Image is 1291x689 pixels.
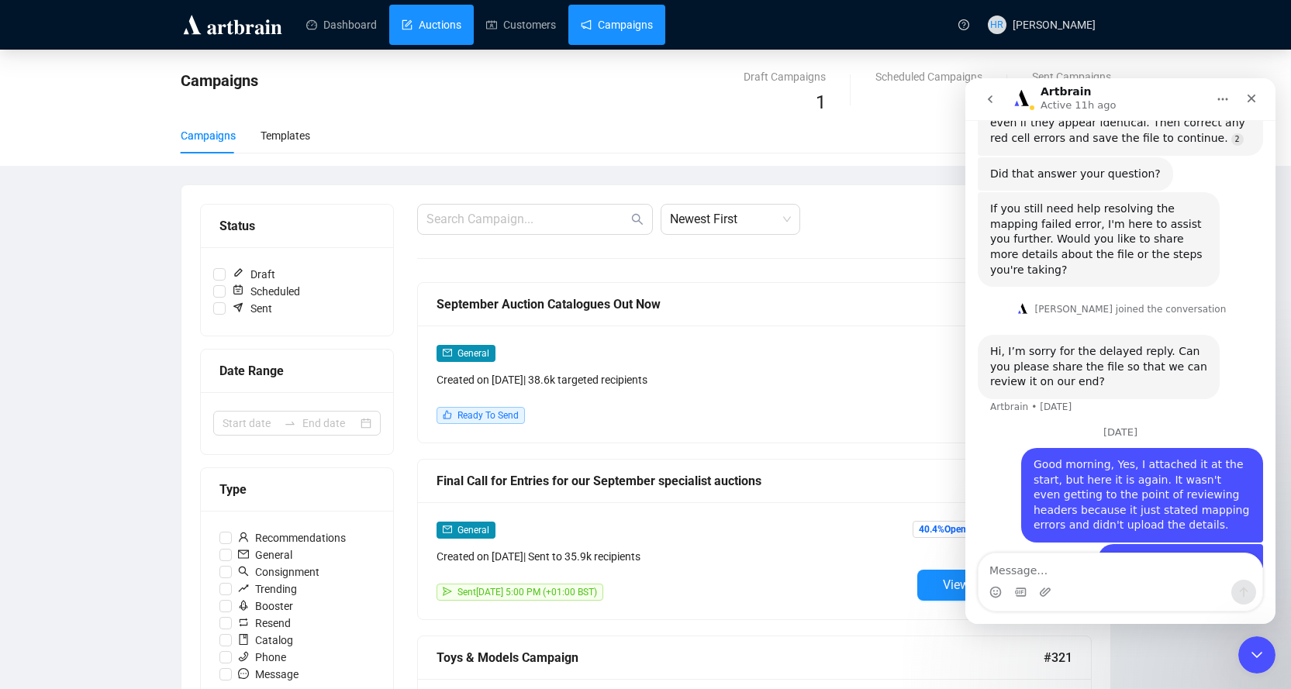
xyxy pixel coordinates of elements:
span: [PERSON_NAME] [1013,19,1096,31]
span: user [238,532,249,543]
span: Scheduled [226,283,306,300]
span: mail [443,348,452,357]
span: Message [232,666,305,683]
span: Resend [232,615,297,632]
span: Consignment [232,563,326,580]
span: #321 [1044,648,1072,667]
span: phone [238,651,249,662]
div: Toys & Models Campaign [437,648,1044,667]
div: September Auction Catalogues Out Now [437,295,1044,314]
div: Status [219,216,375,236]
a: Dashboard [306,5,377,45]
span: Newest First [670,205,791,234]
a: Customers [486,5,556,45]
span: send [443,587,452,596]
span: search [631,213,644,226]
a: Final Call for Entries for our September specialist auctions#322mailGeneralCreated on [DATE]| Sen... [417,459,1092,620]
span: swap-right [284,417,296,429]
div: Scheduled Campaigns [875,68,982,85]
a: Campaigns [581,5,653,45]
div: Campaigns [181,127,236,144]
span: search [238,566,249,577]
span: to [284,417,296,429]
span: question-circle [958,19,969,30]
span: retweet [238,617,249,628]
div: Date Range [219,361,375,381]
iframe: Intercom live chat [1238,636,1275,673]
a: September Auction Catalogues Out Now#324mailGeneralCreated on [DATE]| 38.6k targeted recipientsli... [417,282,1092,443]
span: Sent [DATE] 5:00 PM (+01:00 BST) [457,587,597,598]
span: 40.4% Open [913,521,972,538]
span: Ready To Send [457,410,519,421]
span: Catalog [232,632,299,649]
div: Created on [DATE] | Sent to 35.9k recipients [437,548,911,565]
input: Search Campaign... [426,210,628,229]
input: Start date [223,415,278,432]
span: Booster [232,598,299,615]
span: Trending [232,580,303,598]
span: HR [990,17,1003,33]
span: View Report [943,577,1008,592]
div: Draft Campaigns [744,68,826,85]
span: 1 [816,91,826,113]
div: Templates [261,127,310,144]
span: General [457,348,489,359]
iframe: To enrich screen reader interactions, please activate Accessibility in Grammarly extension settings [965,78,1275,624]
span: rocket [238,600,249,611]
span: Draft [226,266,281,283]
div: Sent Campaigns [1032,68,1111,85]
span: mail [238,549,249,560]
span: General [232,546,299,563]
span: Recommendations [232,529,352,546]
span: Campaigns [181,71,258,90]
span: General [457,525,489,536]
button: View Report [917,570,1034,601]
img: logo [181,12,285,37]
span: Phone [232,649,292,666]
span: mail [443,525,452,534]
input: End date [302,415,357,432]
span: Sent [226,300,278,317]
div: Final Call for Entries for our September specialist auctions [437,471,1044,491]
span: book [238,634,249,645]
div: Created on [DATE] | 38.6k targeted recipients [437,371,911,388]
span: rise [238,583,249,594]
div: Type [219,480,375,499]
a: Auctions [402,5,461,45]
span: message [238,668,249,679]
span: like [443,410,452,419]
